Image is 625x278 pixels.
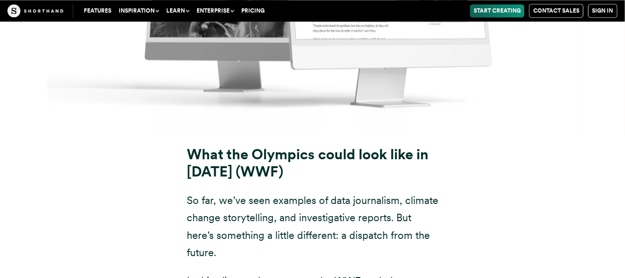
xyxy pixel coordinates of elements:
a: Start Creating [470,4,524,17]
button: Learn [163,4,193,17]
img: The Craft [7,4,63,17]
a: Sign in [588,4,618,18]
p: So far, we’ve seen examples of data journalism, climate change storytelling, and investigative re... [187,192,438,262]
a: Pricing [238,4,268,17]
button: Inspiration [115,4,163,17]
a: Contact Sales [529,4,584,18]
strong: What the Olympics could look like in [DATE] [187,146,428,180]
button: Enterprise [193,4,238,17]
strong: (WWF) [236,163,283,180]
a: Features [80,4,115,17]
